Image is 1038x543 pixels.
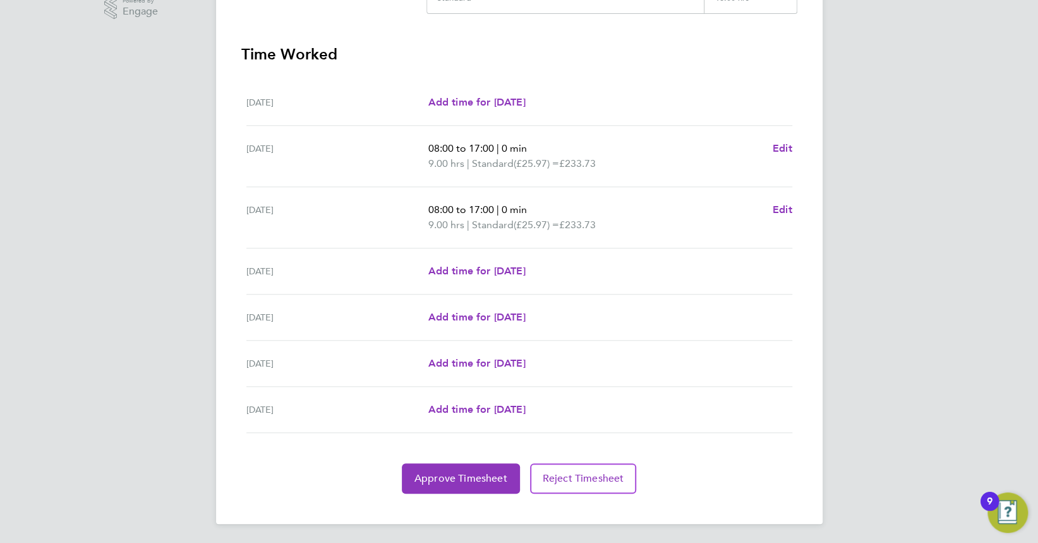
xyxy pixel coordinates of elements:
div: [DATE] [246,95,428,110]
div: 9 [987,501,993,518]
a: Add time for [DATE] [428,95,525,110]
span: Add time for [DATE] [428,96,525,108]
span: | [466,219,469,231]
span: Add time for [DATE] [428,403,525,415]
span: Standard [471,217,513,233]
div: [DATE] [246,264,428,279]
span: 0 min [501,204,526,216]
span: (£25.97) = [513,219,558,231]
span: Approve Timesheet [414,472,507,485]
span: Standard [471,156,513,171]
span: Reject Timesheet [543,472,624,485]
button: Reject Timesheet [530,463,637,494]
div: [DATE] [246,356,428,371]
a: Edit [773,202,792,217]
span: 0 min [501,142,526,154]
span: Engage [123,6,158,17]
span: Add time for [DATE] [428,311,525,323]
span: Add time for [DATE] [428,357,525,369]
h3: Time Worked [241,44,797,64]
a: Add time for [DATE] [428,402,525,417]
span: | [496,142,498,154]
a: Add time for [DATE] [428,264,525,279]
button: Open Resource Center, 9 new notifications [987,492,1028,533]
span: £233.73 [558,157,595,169]
span: | [466,157,469,169]
span: Edit [773,142,792,154]
span: 08:00 to 17:00 [428,142,493,154]
span: | [496,204,498,216]
button: Approve Timesheet [402,463,520,494]
span: 9.00 hrs [428,157,464,169]
a: Add time for [DATE] [428,356,525,371]
span: 9.00 hrs [428,219,464,231]
span: Add time for [DATE] [428,265,525,277]
a: Edit [773,141,792,156]
div: [DATE] [246,310,428,325]
span: (£25.97) = [513,157,558,169]
span: £233.73 [558,219,595,231]
span: Edit [773,204,792,216]
a: Add time for [DATE] [428,310,525,325]
div: [DATE] [246,402,428,417]
span: 08:00 to 17:00 [428,204,493,216]
div: [DATE] [246,202,428,233]
div: [DATE] [246,141,428,171]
